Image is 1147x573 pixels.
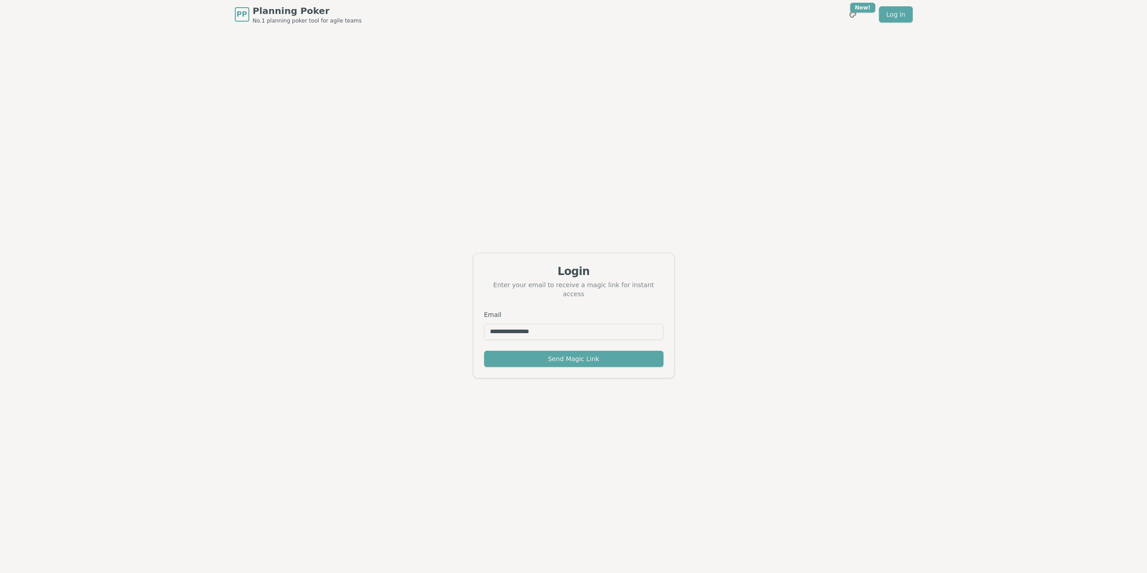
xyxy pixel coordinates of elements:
span: Planning Poker [253,5,362,17]
a: PPPlanning PokerNo.1 planning poker tool for agile teams [235,5,362,24]
div: Enter your email to receive a magic link for instant access [484,280,663,298]
div: New! [850,3,876,13]
button: Send Magic Link [484,351,663,367]
label: Email [484,311,502,318]
div: Login [484,264,663,279]
a: Log in [879,6,912,23]
button: New! [845,6,861,23]
span: PP [237,9,247,20]
span: No.1 planning poker tool for agile teams [253,17,362,24]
